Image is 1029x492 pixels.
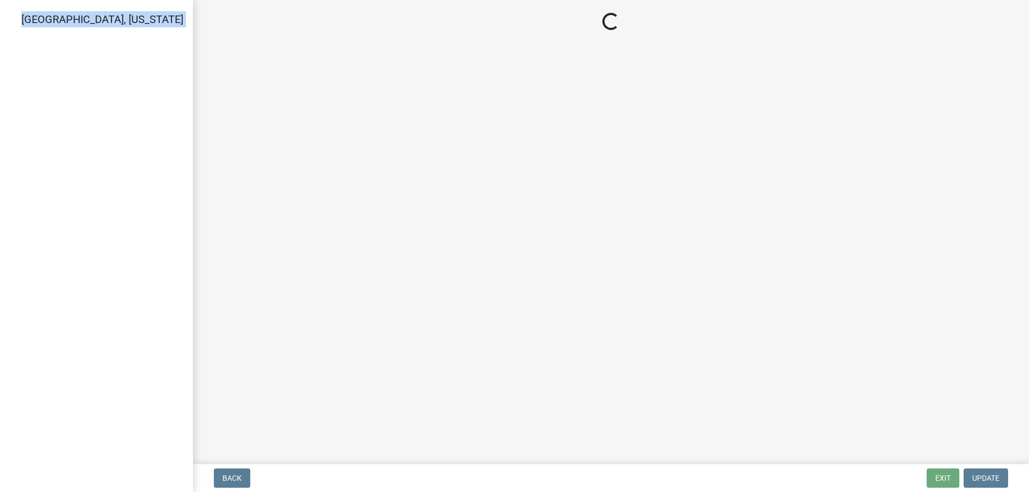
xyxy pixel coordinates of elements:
[222,474,242,482] span: Back
[964,468,1008,488] button: Update
[214,468,250,488] button: Back
[972,474,1000,482] span: Update
[927,468,959,488] button: Exit
[21,13,183,26] span: [GEOGRAPHIC_DATA], [US_STATE]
